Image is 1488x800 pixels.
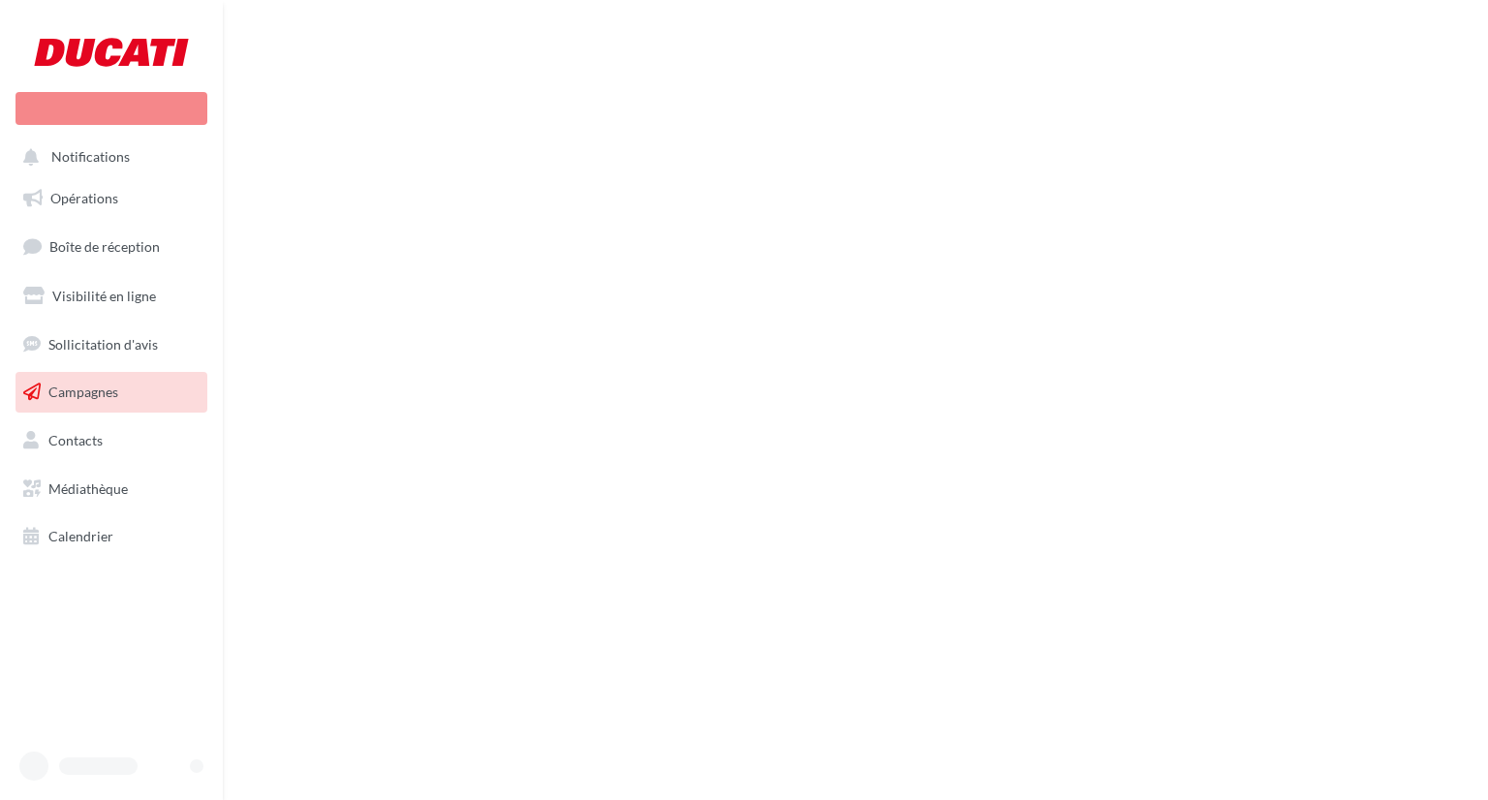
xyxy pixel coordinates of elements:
[48,528,113,544] span: Calendrier
[12,178,211,219] a: Opérations
[50,190,118,206] span: Opérations
[48,480,128,497] span: Médiathèque
[12,226,211,267] a: Boîte de réception
[12,469,211,509] a: Médiathèque
[52,288,156,304] span: Visibilité en ligne
[49,238,160,255] span: Boîte de réception
[12,420,211,461] a: Contacts
[12,324,211,365] a: Sollicitation d'avis
[51,149,130,166] span: Notifications
[48,432,103,448] span: Contacts
[12,516,211,557] a: Calendrier
[12,276,211,317] a: Visibilité en ligne
[12,372,211,413] a: Campagnes
[48,384,118,400] span: Campagnes
[48,335,158,352] span: Sollicitation d'avis
[15,92,207,125] div: Nouvelle campagne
